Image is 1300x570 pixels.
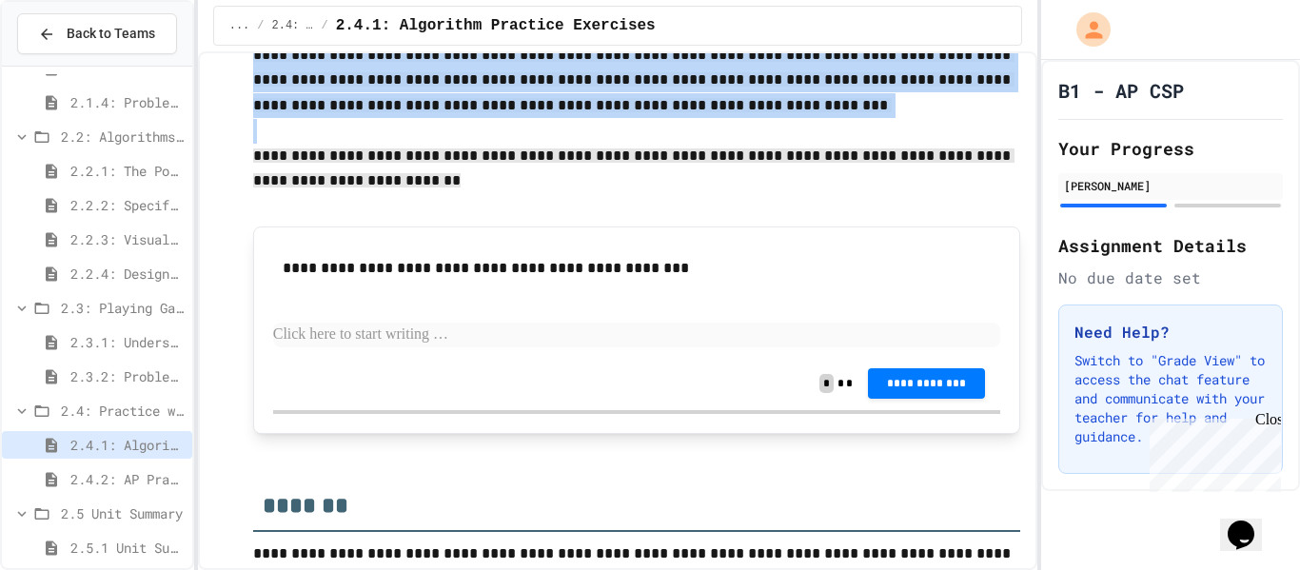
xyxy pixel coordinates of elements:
h2: Your Progress [1058,135,1283,162]
div: [PERSON_NAME] [1064,177,1277,194]
h1: B1 - AP CSP [1058,77,1184,104]
span: 2.2.2: Specifying Ideas with Pseudocode [70,195,185,215]
div: Chat with us now!Close [8,8,131,121]
span: 2.4: Practice with Algorithms [272,18,314,33]
span: Back to Teams [67,24,155,44]
span: 2.2: Algorithms - from Pseudocode to Flowcharts [61,127,185,147]
div: My Account [1056,8,1115,51]
span: ... [229,18,250,33]
span: 2.3.1: Understanding Games with Flowcharts [70,332,185,352]
iframe: chat widget [1220,494,1281,551]
span: 2.2.4: Designing Flowcharts [70,264,185,284]
span: 2.5 Unit Summary [61,503,185,523]
h2: Assignment Details [1058,232,1283,259]
p: Switch to "Grade View" to access the chat feature and communicate with your teacher for help and ... [1074,351,1267,446]
span: 2.3: Playing Games [61,298,185,318]
span: 2.3.2: Problem Solving Reflection [70,366,185,386]
span: 2.4.1: Algorithm Practice Exercises [70,435,185,455]
span: / [257,18,264,33]
span: 2.4: Practice with Algorithms [61,401,185,421]
button: Back to Teams [17,13,177,54]
div: No due date set [1058,266,1283,289]
span: / [321,18,327,33]
span: 2.4.1: Algorithm Practice Exercises [336,14,656,37]
span: 2.5.1 Unit Summary [70,538,185,558]
span: 2.1.4: Problem Solving Practice [70,92,185,112]
span: 2.4.2: AP Practice Questions [70,469,185,489]
span: 2.2.3: Visualizing Logic with Flowcharts [70,229,185,249]
iframe: chat widget [1142,411,1281,492]
h3: Need Help? [1074,321,1267,344]
span: 2.2.1: The Power of Algorithms [70,161,185,181]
